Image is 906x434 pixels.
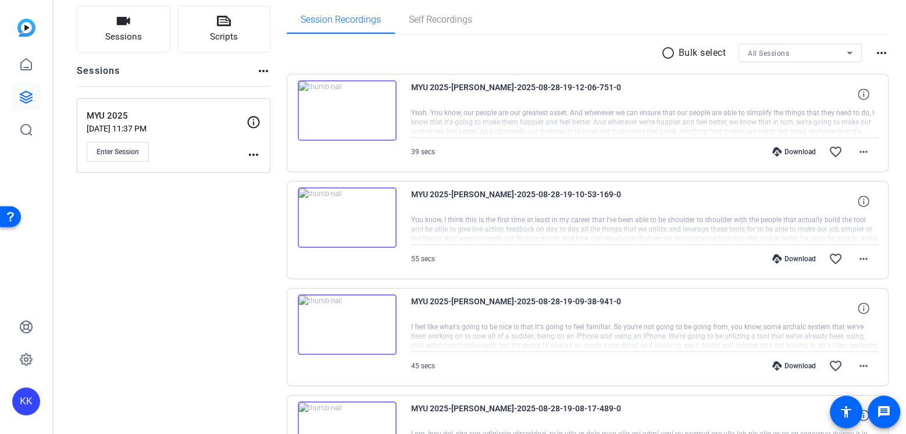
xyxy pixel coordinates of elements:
div: Download [766,254,822,264]
mat-icon: more_horiz [875,46,889,60]
button: Scripts [177,6,271,52]
p: MYU 2025 [87,109,247,123]
img: thumb-nail [298,80,397,141]
p: Bulk select [679,46,726,60]
img: thumb-nail [298,187,397,248]
span: 45 secs [411,362,435,370]
mat-icon: accessibility [839,405,853,419]
span: Session Recordings [301,15,381,24]
img: blue-gradient.svg [17,19,35,37]
span: All Sessions [748,49,789,58]
mat-icon: radio_button_unchecked [661,46,679,60]
mat-icon: more_horiz [857,252,871,266]
mat-icon: favorite_border [829,252,843,266]
span: Scripts [210,30,238,44]
span: Enter Session [97,147,139,156]
mat-icon: message [877,405,891,419]
span: Self Recordings [409,15,472,24]
span: MYU 2025-[PERSON_NAME]-2025-08-28-19-10-53-169-0 [411,187,626,215]
button: Sessions [77,6,170,52]
mat-icon: more_horiz [857,145,871,159]
mat-icon: more_horiz [256,64,270,78]
div: Download [766,147,822,156]
span: MYU 2025-[PERSON_NAME]-2025-08-28-19-08-17-489-0 [411,401,626,429]
div: KK [12,387,40,415]
mat-icon: more_horiz [857,359,871,373]
p: [DATE] 11:37 PM [87,124,247,133]
img: thumb-nail [298,294,397,355]
mat-icon: favorite_border [829,145,843,159]
div: Download [766,361,822,371]
button: Enter Session [87,142,149,162]
mat-icon: favorite_border [829,359,843,373]
span: 55 secs [411,255,435,263]
span: MYU 2025-[PERSON_NAME]-2025-08-28-19-12-06-751-0 [411,80,626,108]
span: Sessions [105,30,142,44]
mat-icon: more_horiz [247,148,261,162]
h2: Sessions [77,64,120,86]
span: MYU 2025-[PERSON_NAME]-2025-08-28-19-09-38-941-0 [411,294,626,322]
span: 39 secs [411,148,435,156]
